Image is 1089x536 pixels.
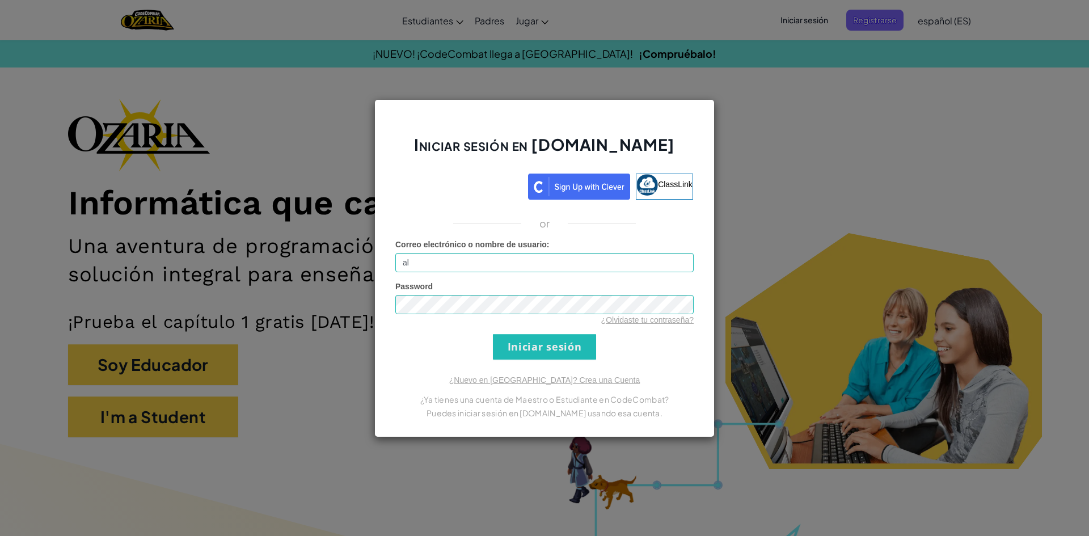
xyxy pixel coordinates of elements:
[601,315,694,324] a: ¿Olvidaste tu contraseña?
[658,179,693,188] span: ClassLink
[390,172,528,197] iframe: Botón Iniciar sesión con Google
[395,134,694,167] h2: Iniciar sesión en [DOMAIN_NAME]
[395,406,694,420] p: Puedes iniciar sesión en [DOMAIN_NAME] usando esa cuenta.
[395,282,433,291] span: Password
[395,392,694,406] p: ¿Ya tienes una cuenta de Maestro o Estudiante en CodeCombat?
[449,375,640,385] a: ¿Nuevo en [GEOGRAPHIC_DATA]? Crea una Cuenta
[395,240,547,249] span: Correo electrónico o nombre de usuario
[395,239,550,250] label: :
[539,217,550,230] p: or
[528,174,630,200] img: clever_sso_button@2x.png
[493,334,596,360] input: Iniciar sesión
[636,174,658,196] img: classlink-logo-small.png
